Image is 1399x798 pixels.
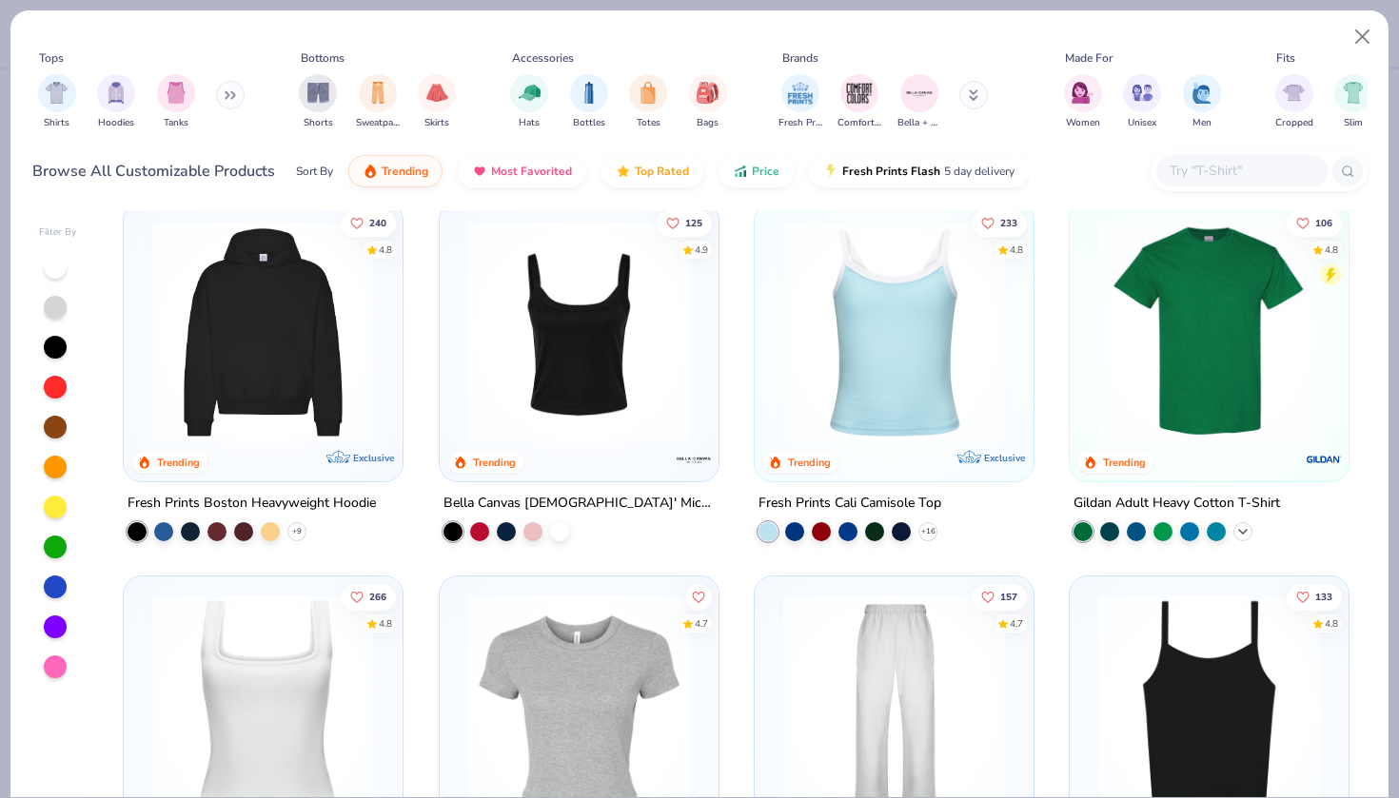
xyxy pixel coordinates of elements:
[719,155,794,187] button: Price
[354,452,395,464] span: Exclusive
[1123,74,1161,130] div: filter for Unisex
[512,49,574,67] div: Accessories
[694,243,707,258] div: 4.9
[1089,222,1330,443] img: db319196-8705-402d-8b46-62aaa07ed94f
[97,74,135,130] button: filter button
[164,116,188,130] span: Tanks
[570,74,608,130] button: filter button
[684,219,701,228] span: 125
[38,74,76,130] div: filter for Shirts
[367,82,388,104] img: Sweatpants Image
[837,116,881,130] span: Comfort Colors
[1275,116,1313,130] span: Cropped
[897,74,941,130] button: filter button
[972,583,1027,610] button: Like
[1192,82,1212,104] img: Men Image
[1334,74,1372,130] div: filter for Slim
[424,116,449,130] span: Skirts
[166,82,187,104] img: Tanks Image
[1065,49,1113,67] div: Made For
[491,164,572,179] span: Most Favorited
[38,74,76,130] button: filter button
[157,74,195,130] button: filter button
[382,164,428,179] span: Trending
[675,440,713,478] img: Bella + Canvas logo
[1343,82,1364,104] img: Slim Image
[299,74,337,130] div: filter for Shorts
[697,116,719,130] span: Bags
[296,163,333,180] div: Sort By
[1345,19,1381,55] button: Close
[128,492,376,516] div: Fresh Prints Boston Heavyweight Hoodie
[379,243,392,258] div: 4.8
[759,492,941,516] div: Fresh Prints Cali Camisole Top
[786,79,815,107] img: Fresh Prints Image
[1275,74,1313,130] div: filter for Cropped
[905,79,934,107] img: Bella + Canvas Image
[778,74,822,130] button: filter button
[1132,82,1153,104] img: Unisex Image
[1275,74,1313,130] button: filter button
[379,616,392,631] div: 4.8
[341,583,396,610] button: Like
[1010,616,1023,631] div: 4.7
[573,116,605,130] span: Bottles
[778,116,822,130] span: Fresh Prints
[601,155,703,187] button: Top Rated
[1066,116,1100,130] span: Women
[363,164,378,179] img: trending.gif
[570,74,608,130] div: filter for Bottles
[694,616,707,631] div: 4.7
[32,160,275,183] div: Browse All Customizable Products
[1010,243,1023,258] div: 4.8
[369,592,386,601] span: 266
[1128,116,1156,130] span: Unisex
[418,74,456,130] button: filter button
[348,155,443,187] button: Trending
[752,164,779,179] span: Price
[292,526,302,537] span: + 9
[443,492,715,516] div: Bella Canvas [DEMOGRAPHIC_DATA]' Micro Ribbed Scoop Tank
[689,74,727,130] div: filter for Bags
[39,49,64,67] div: Tops
[304,116,333,130] span: Shorts
[418,74,456,130] div: filter for Skirts
[920,526,935,537] span: + 16
[1276,49,1295,67] div: Fits
[301,49,345,67] div: Bottoms
[472,164,487,179] img: most_fav.gif
[44,116,69,130] span: Shirts
[689,74,727,130] button: filter button
[426,82,448,104] img: Skirts Image
[1325,616,1338,631] div: 4.8
[341,210,396,237] button: Like
[143,222,384,443] img: 91acfc32-fd48-4d6b-bdad-a4c1a30ac3fc
[106,82,127,104] img: Hoodies Image
[369,219,386,228] span: 240
[629,74,667,130] button: filter button
[1315,219,1332,228] span: 106
[972,210,1027,237] button: Like
[579,82,600,104] img: Bottles Image
[842,164,940,179] span: Fresh Prints Flash
[1000,219,1017,228] span: 233
[778,74,822,130] div: filter for Fresh Prints
[823,164,838,179] img: flash.gif
[897,116,941,130] span: Bella + Canvas
[837,74,881,130] button: filter button
[157,74,195,130] div: filter for Tanks
[984,452,1025,464] span: Exclusive
[510,74,548,130] button: filter button
[1183,74,1221,130] div: filter for Men
[944,161,1015,183] span: 5 day delivery
[656,210,711,237] button: Like
[299,74,337,130] button: filter button
[356,74,400,130] button: filter button
[1074,492,1280,516] div: Gildan Adult Heavy Cotton T-Shirt
[1305,440,1343,478] img: Gildan logo
[1000,592,1017,601] span: 157
[629,74,667,130] div: filter for Totes
[1334,74,1372,130] button: filter button
[1183,74,1221,130] button: filter button
[356,74,400,130] div: filter for Sweatpants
